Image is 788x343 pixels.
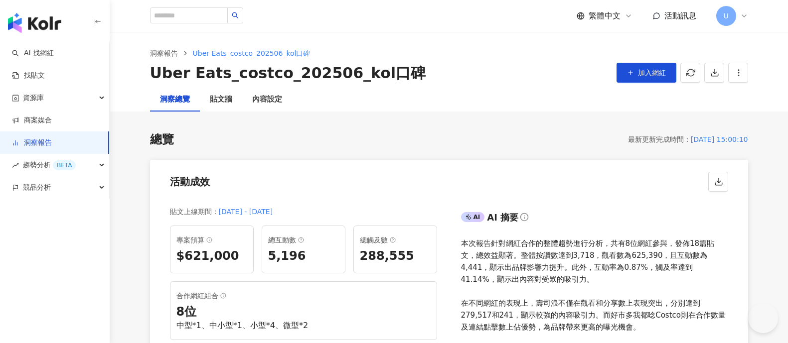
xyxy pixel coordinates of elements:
[150,63,426,84] div: Uber Eats_costco_202506_kol口碑
[148,48,180,59] a: 洞察報告
[232,12,239,19] span: search
[748,303,778,333] iframe: Help Scout Beacon - Open
[360,234,431,246] div: 總觸及數
[176,320,431,331] div: 中型*1、中小型*1、小型*4、微型*2
[487,211,518,224] div: AI 摘要
[12,71,45,81] a: 找貼文
[176,290,431,302] div: 合作網紅組合
[219,206,273,218] div: [DATE] - [DATE]
[176,248,247,265] div: $621,000
[176,234,247,246] div: 專案預算
[53,160,76,170] div: BETA
[170,206,219,218] div: 貼文上線期間 ：
[23,176,51,199] span: 競品分析
[12,48,54,58] a: searchAI 找網紅
[461,210,728,229] div: AIAI 摘要
[176,304,431,321] div: 8 位
[589,10,621,21] span: 繁體中文
[252,94,282,106] div: 內容設定
[23,87,44,109] span: 資源庫
[12,138,52,148] a: 洞察報告
[160,94,190,106] div: 洞察總覽
[664,11,696,20] span: 活動訊息
[268,234,339,246] div: 總互動數
[628,133,691,145] div: 最新更新完成時間 ：
[691,133,748,145] div: [DATE] 15:00:10
[723,10,728,21] span: U
[23,154,76,176] span: 趨勢分析
[638,69,666,77] span: 加入網紅
[210,94,232,106] div: 貼文牆
[360,248,431,265] div: 288,555
[617,63,676,83] button: 加入網紅
[170,175,210,189] div: 活動成效
[12,115,52,125] a: 商案媒合
[193,49,311,57] span: Uber Eats_costco_202506_kol口碑
[8,13,61,33] img: logo
[268,248,339,265] div: 5,196
[150,131,174,148] div: 總覽
[461,212,485,222] div: AI
[12,162,19,169] span: rise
